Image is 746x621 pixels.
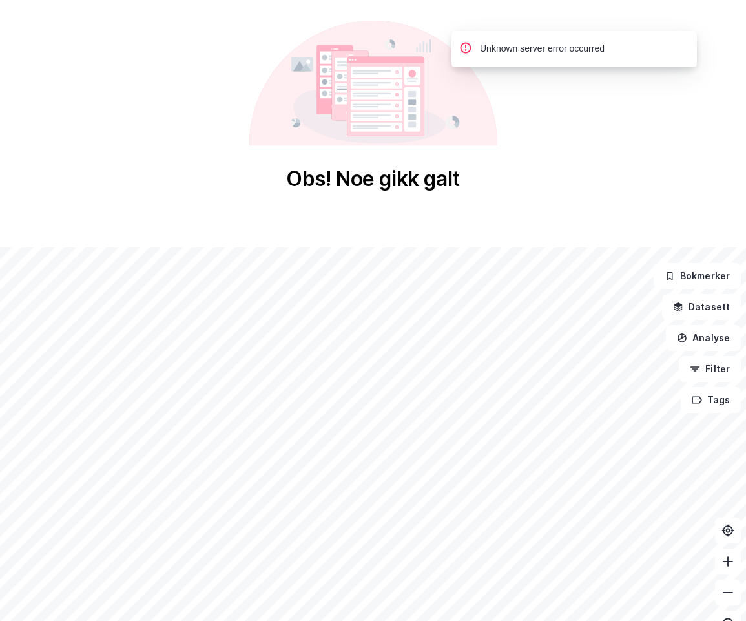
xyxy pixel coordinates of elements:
button: Datasett [662,294,741,320]
button: Filter [679,356,741,382]
div: Unknown server error occurred [480,41,605,57]
iframe: Chat Widget [681,559,746,621]
div: Obs! Noe gikk galt [286,166,460,192]
button: Tags [681,387,741,413]
button: Analyse [666,325,741,351]
button: Bokmerker [654,263,741,289]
